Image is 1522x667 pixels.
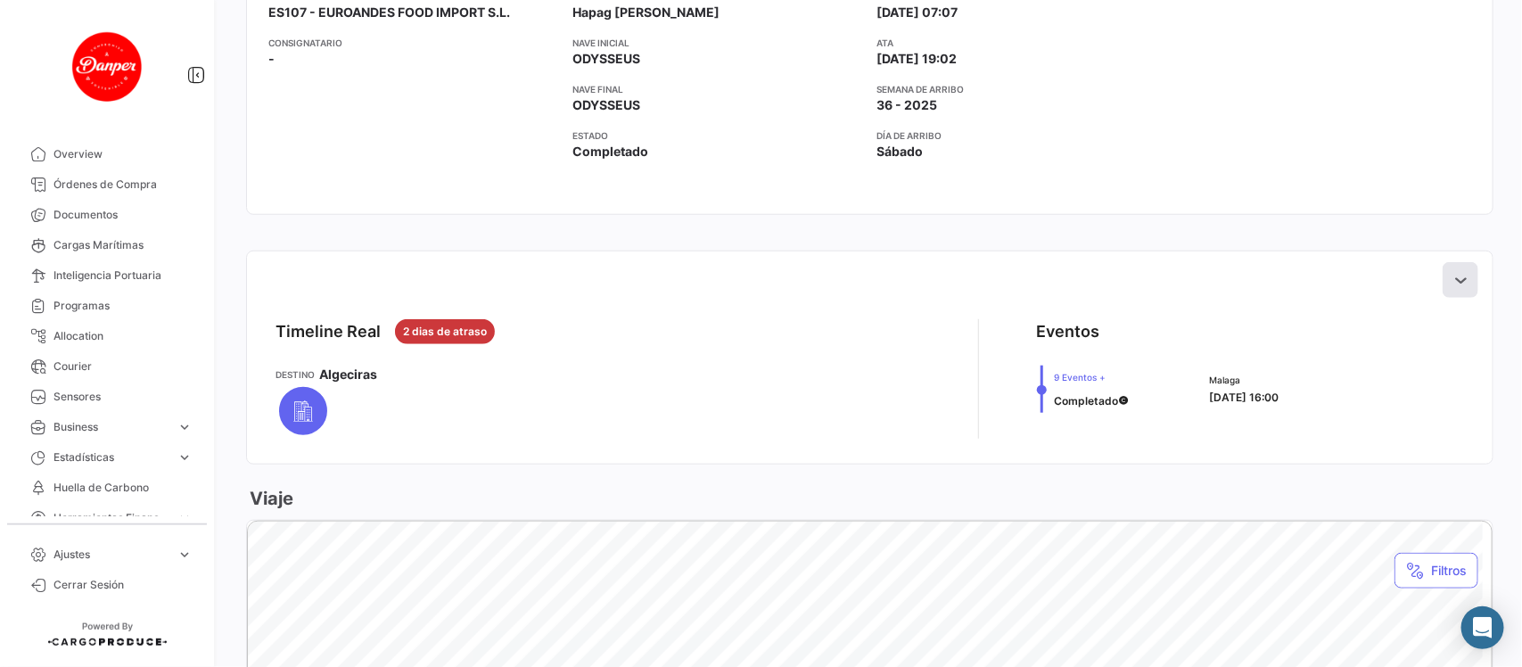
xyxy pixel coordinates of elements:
[53,577,193,593] span: Cerrar Sesión
[572,82,862,96] app-card-info-title: Nave final
[53,298,193,314] span: Programas
[177,419,193,435] span: expand_more
[572,4,720,21] span: Hapag [PERSON_NAME]
[53,547,169,563] span: Ajustes
[177,449,193,465] span: expand_more
[53,328,193,344] span: Allocation
[877,36,1167,50] app-card-info-title: ATA
[572,36,862,50] app-card-info-title: Nave inicial
[62,21,152,111] img: danper-logo.png
[177,510,193,526] span: expand_more
[877,4,958,21] span: [DATE] 07:07
[877,143,924,161] span: Sábado
[1054,394,1118,408] span: Completado
[14,382,200,412] a: Sensores
[572,50,640,68] span: ODYSSEUS
[276,367,315,382] app-card-info-title: Destino
[572,143,648,161] span: Completado
[877,128,1167,143] app-card-info-title: Día de Arribo
[53,419,169,435] span: Business
[1209,391,1279,404] span: [DATE] 16:00
[53,268,193,284] span: Inteligencia Portuaria
[53,177,193,193] span: Órdenes de Compra
[14,473,200,503] a: Huella de Carbono
[246,486,293,511] h3: Viaje
[877,82,1167,96] app-card-info-title: Semana de Arribo
[572,128,862,143] app-card-info-title: Estado
[276,319,381,344] div: Timeline Real
[53,389,193,405] span: Sensores
[268,50,275,68] span: -
[1461,606,1504,649] div: Abrir Intercom Messenger
[268,36,558,50] app-card-info-title: Consignatario
[572,96,640,114] span: ODYSSEUS
[14,321,200,351] a: Allocation
[53,480,193,496] span: Huella de Carbono
[53,510,169,526] span: Herramientas Financieras
[14,169,200,200] a: Órdenes de Compra
[1394,553,1478,589] button: Filtros
[14,351,200,382] a: Courier
[14,230,200,260] a: Cargas Marítimas
[53,358,193,375] span: Courier
[268,4,510,21] span: ES107 - EUROANDES FOOD IMPORT S.L.
[1054,370,1129,384] span: 9 Eventos +
[1036,319,1099,344] div: Eventos
[1209,373,1279,387] span: Malaga
[403,324,487,340] span: 2 dias de atraso
[14,291,200,321] a: Programas
[53,207,193,223] span: Documentos
[53,449,169,465] span: Estadísticas
[319,366,377,383] span: Algeciras
[14,260,200,291] a: Inteligencia Portuaria
[877,96,938,114] span: 36 - 2025
[53,237,193,253] span: Cargas Marítimas
[877,50,958,68] span: [DATE] 19:02
[177,547,193,563] span: expand_more
[53,146,193,162] span: Overview
[14,139,200,169] a: Overview
[14,200,200,230] a: Documentos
